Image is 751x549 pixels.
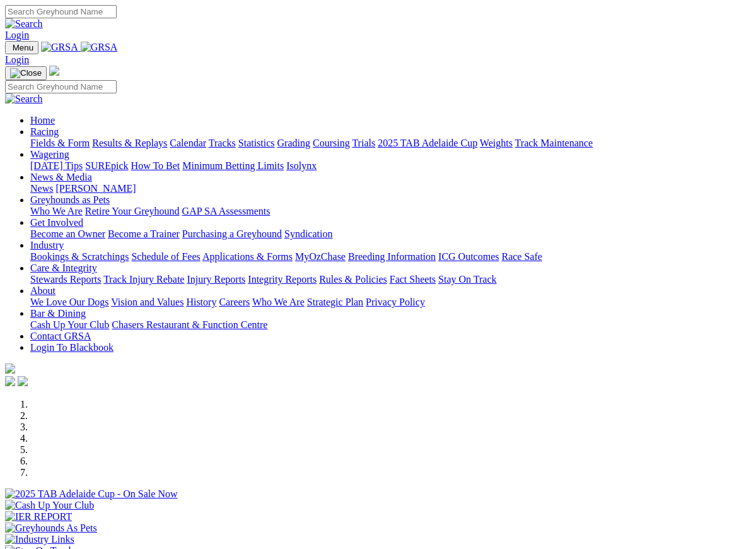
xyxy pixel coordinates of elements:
[30,228,746,240] div: Get Involved
[209,138,236,148] a: Tracks
[30,160,83,171] a: [DATE] Tips
[170,138,206,148] a: Calendar
[30,126,59,137] a: Racing
[18,376,28,386] img: twitter.svg
[5,534,74,545] img: Industry Links
[30,331,91,341] a: Contact GRSA
[30,297,108,307] a: We Love Our Dogs
[5,54,29,65] a: Login
[30,319,746,331] div: Bar & Dining
[30,138,746,149] div: Racing
[438,274,496,285] a: Stay On Track
[182,160,284,171] a: Minimum Betting Limits
[41,42,78,53] img: GRSA
[30,115,55,126] a: Home
[5,488,178,500] img: 2025 TAB Adelaide Cup - On Sale Now
[307,297,363,307] a: Strategic Plan
[108,228,180,239] a: Become a Trainer
[30,251,746,263] div: Industry
[219,297,250,307] a: Careers
[111,297,183,307] a: Vision and Values
[30,138,90,148] a: Fields & Form
[30,183,746,194] div: News & Media
[501,251,542,262] a: Race Safe
[286,160,317,171] a: Isolynx
[30,297,746,308] div: About
[30,160,746,172] div: Wagering
[30,274,101,285] a: Stewards Reports
[81,42,118,53] img: GRSA
[182,228,282,239] a: Purchasing a Greyhound
[284,228,332,239] a: Syndication
[5,5,117,18] input: Search
[295,251,346,262] a: MyOzChase
[30,206,746,217] div: Greyhounds as Pets
[30,240,64,251] a: Industry
[49,66,59,76] img: logo-grsa-white.png
[5,500,94,511] img: Cash Up Your Club
[30,251,129,262] a: Bookings & Scratchings
[438,251,499,262] a: ICG Outcomes
[5,511,72,522] img: IER REPORT
[515,138,593,148] a: Track Maintenance
[131,251,200,262] a: Schedule of Fees
[85,206,180,216] a: Retire Your Greyhound
[252,297,305,307] a: Who We Are
[30,183,53,194] a: News
[30,228,105,239] a: Become an Owner
[5,522,97,534] img: Greyhounds As Pets
[182,206,271,216] a: GAP SA Assessments
[30,172,92,182] a: News & Media
[5,18,43,30] img: Search
[238,138,275,148] a: Statistics
[30,194,110,205] a: Greyhounds as Pets
[348,251,436,262] a: Breeding Information
[5,41,38,54] button: Toggle navigation
[131,160,180,171] a: How To Bet
[85,160,128,171] a: SUREpick
[13,43,33,52] span: Menu
[5,30,29,40] a: Login
[366,297,425,307] a: Privacy Policy
[103,274,184,285] a: Track Injury Rebate
[55,183,136,194] a: [PERSON_NAME]
[30,206,83,216] a: Who We Are
[202,251,293,262] a: Applications & Forms
[5,80,117,93] input: Search
[390,274,436,285] a: Fact Sheets
[30,263,97,273] a: Care & Integrity
[112,319,267,330] a: Chasers Restaurant & Function Centre
[187,274,245,285] a: Injury Reports
[30,342,114,353] a: Login To Blackbook
[30,285,55,296] a: About
[5,363,15,374] img: logo-grsa-white.png
[480,138,513,148] a: Weights
[5,93,43,105] img: Search
[30,308,86,319] a: Bar & Dining
[5,66,47,80] button: Toggle navigation
[30,274,746,285] div: Care & Integrity
[92,138,167,148] a: Results & Replays
[30,319,109,330] a: Cash Up Your Club
[248,274,317,285] a: Integrity Reports
[186,297,216,307] a: History
[319,274,387,285] a: Rules & Policies
[30,217,83,228] a: Get Involved
[10,68,42,78] img: Close
[378,138,477,148] a: 2025 TAB Adelaide Cup
[313,138,350,148] a: Coursing
[277,138,310,148] a: Grading
[352,138,375,148] a: Trials
[30,149,69,160] a: Wagering
[5,376,15,386] img: facebook.svg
